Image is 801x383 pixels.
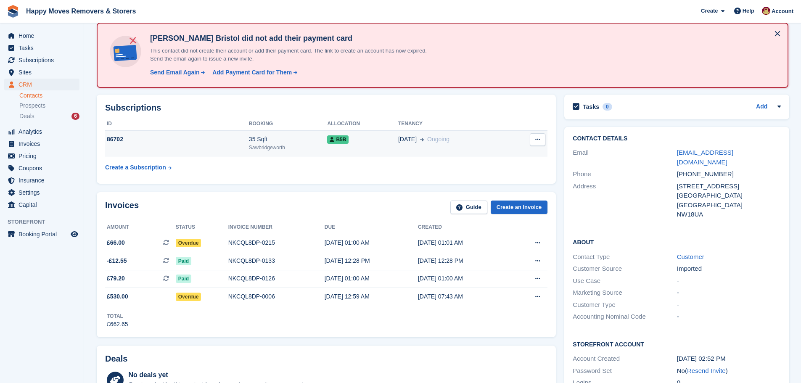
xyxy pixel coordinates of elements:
div: Total [107,312,128,320]
a: Preview store [69,229,79,239]
div: [DATE] 01:00 AM [325,274,418,283]
div: No deals yet [128,370,304,380]
a: menu [4,126,79,137]
span: Storefront [8,218,84,226]
th: Amount [105,221,176,234]
div: [DATE] 01:00 AM [418,274,511,283]
div: Marketing Source [573,288,677,298]
a: menu [4,42,79,54]
span: Paid [176,275,191,283]
a: menu [4,150,79,162]
th: Allocation [327,117,398,131]
a: Prospects [19,101,79,110]
div: Address [573,182,677,219]
div: Use Case [573,276,677,286]
a: menu [4,79,79,90]
span: Settings [19,187,69,198]
div: - [677,300,781,310]
div: 35 Sqft [249,135,328,144]
div: [GEOGRAPHIC_DATA] [677,191,781,201]
div: NKCQL8DP-0133 [228,256,325,265]
span: Subscriptions [19,54,69,66]
span: Deals [19,112,34,120]
span: -£12.55 [107,256,127,265]
h2: Contact Details [573,135,781,142]
a: Happy Moves Removers & Storers [23,4,139,18]
span: Paid [176,257,191,265]
span: Overdue [176,239,201,247]
div: [DATE] 01:00 AM [325,238,418,247]
div: 6 [71,113,79,120]
th: ID [105,117,249,131]
h2: Subscriptions [105,103,547,113]
div: No [677,366,781,376]
a: Resend Invite [687,367,726,374]
span: Coupons [19,162,69,174]
div: Customer Source [573,264,677,274]
a: menu [4,199,79,211]
span: Analytics [19,126,69,137]
div: [GEOGRAPHIC_DATA] [677,201,781,210]
a: Create an Invoice [491,201,548,214]
div: Imported [677,264,781,274]
div: [DATE] 12:28 PM [325,256,418,265]
a: menu [4,162,79,174]
span: £530.00 [107,292,128,301]
img: no-card-linked-e7822e413c904bf8b177c4d89f31251c4716f9871600ec3ca5bfc59e148c83f4.svg [108,34,143,69]
h2: Storefront Account [573,340,781,348]
img: stora-icon-8386f47178a22dfd0bd8f6a31ec36ba5ce8667c1dd55bd0f319d3a0aa187defe.svg [7,5,19,18]
th: Invoice number [228,221,325,234]
span: CRM [19,79,69,90]
a: Customer [677,253,704,260]
span: Home [19,30,69,42]
div: Send Email Again [150,68,200,77]
h2: Deals [105,354,127,364]
div: Create a Subscription [105,163,166,172]
a: [EMAIL_ADDRESS][DOMAIN_NAME] [677,149,733,166]
div: [DATE] 12:28 PM [418,256,511,265]
div: [DATE] 07:43 AM [418,292,511,301]
div: NKCQL8DP-0006 [228,292,325,301]
span: £66.00 [107,238,125,247]
div: NKCQL8DP-0215 [228,238,325,247]
a: menu [4,138,79,150]
span: Sites [19,66,69,78]
div: Sawbridgeworth [249,144,328,151]
span: Create [701,7,718,15]
th: Tenancy [398,117,510,131]
div: Customer Type [573,300,677,310]
div: £662.65 [107,320,128,329]
span: B5B [327,135,349,144]
span: Prospects [19,102,45,110]
div: Email [573,148,677,167]
a: menu [4,174,79,186]
span: Booking Portal [19,228,69,240]
a: menu [4,54,79,66]
a: Add Payment Card for Them [209,68,298,77]
div: Password Set [573,366,677,376]
div: Account Created [573,354,677,364]
span: Overdue [176,293,201,301]
div: Accounting Nominal Code [573,312,677,322]
span: Invoices [19,138,69,150]
span: Help [743,7,754,15]
div: Add Payment Card for Them [212,68,292,77]
div: [STREET_ADDRESS] [677,182,781,191]
h2: Tasks [583,103,599,111]
div: - [677,276,781,286]
a: Add [756,102,767,112]
span: [DATE] [398,135,417,144]
th: Status [176,221,228,234]
div: NKCQL8DP-0126 [228,274,325,283]
div: Phone [573,169,677,179]
div: [DATE] 02:52 PM [677,354,781,364]
a: Deals 6 [19,112,79,121]
a: menu [4,66,79,78]
h2: About [573,238,781,246]
th: Due [325,221,418,234]
span: Insurance [19,174,69,186]
p: This contact did not create their account or add their payment card. The link to create an accoun... [147,47,441,63]
div: [DATE] 12:59 AM [325,292,418,301]
a: Contacts [19,92,79,100]
h4: [PERSON_NAME] Bristol did not add their payment card [147,34,441,43]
